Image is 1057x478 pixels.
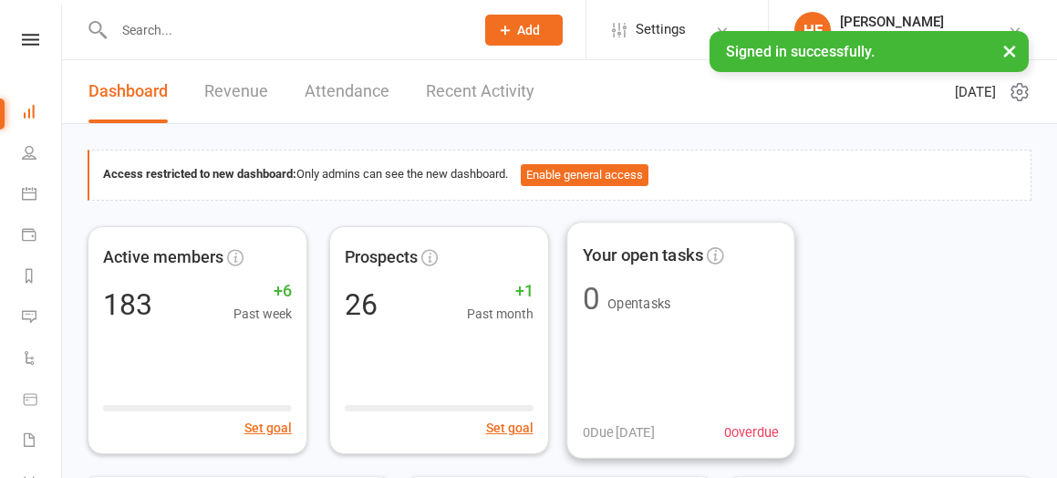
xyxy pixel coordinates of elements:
div: Only admins can see the new dashboard. [103,164,1017,186]
button: Set goal [244,418,292,438]
span: Open tasks [606,295,670,310]
span: +6 [233,278,292,305]
div: 26 [345,290,378,319]
span: Past month [467,304,534,324]
strong: Access restricted to new dashboard: [103,167,296,181]
a: Dashboard [88,60,168,123]
a: Calendar [22,175,63,216]
span: Signed in successfully. [726,43,875,60]
span: Active members [103,244,223,271]
a: Attendance [305,60,389,123]
a: Product Sales [22,380,63,421]
a: Revenue [204,60,268,123]
div: 0 [582,283,599,313]
button: Add [485,15,563,46]
span: +1 [467,278,534,305]
div: KWS - Keeping Women Strong [840,30,1008,47]
input: Search... [109,17,461,43]
a: Reports [22,257,63,298]
span: Prospects [345,244,418,271]
div: HF [794,12,831,48]
button: Set goal [486,418,534,438]
button: Enable general access [521,164,648,186]
span: Your open tasks [582,241,702,268]
span: 0 Due [DATE] [582,421,654,442]
span: [DATE] [955,81,996,103]
a: Recent Activity [426,60,534,123]
button: × [993,31,1026,70]
span: 0 overdue [723,421,778,442]
a: People [22,134,63,175]
div: [PERSON_NAME] [840,14,1008,30]
a: Payments [22,216,63,257]
span: Past week [233,304,292,324]
span: Add [517,23,540,37]
a: Dashboard [22,93,63,134]
span: Settings [636,9,686,50]
div: 183 [103,290,152,319]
